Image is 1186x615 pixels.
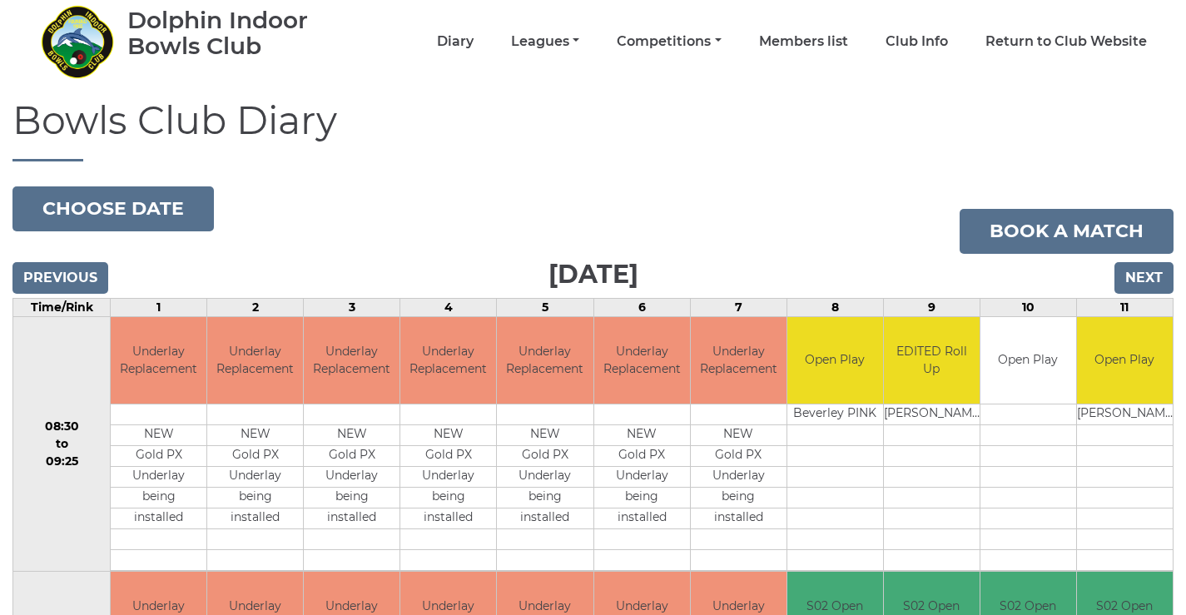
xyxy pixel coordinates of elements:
td: Time/Rink [13,298,111,316]
td: Gold PX [304,446,399,467]
td: being [400,488,496,508]
td: installed [497,508,593,529]
h1: Bowls Club Diary [12,100,1174,161]
td: Underlay [207,467,303,488]
td: 5 [497,298,593,316]
td: installed [594,508,690,529]
td: 4 [400,298,497,316]
a: Return to Club Website [985,32,1147,51]
a: Book a match [960,209,1174,254]
td: Underlay [400,467,496,488]
td: 8 [787,298,883,316]
td: Underlay Replacement [691,317,787,404]
div: Dolphin Indoor Bowls Club [127,7,356,59]
td: 9 [883,298,980,316]
td: Underlay Replacement [400,317,496,404]
td: Open Play [1077,317,1173,404]
img: Dolphin Indoor Bowls Club [40,4,115,79]
a: Leagues [511,32,579,51]
td: Gold PX [691,446,787,467]
td: being [111,488,206,508]
input: Next [1114,262,1174,294]
td: Gold PX [111,446,206,467]
td: NEW [497,425,593,446]
td: being [691,488,787,508]
td: Gold PX [400,446,496,467]
td: NEW [207,425,303,446]
td: NEW [304,425,399,446]
td: Underlay Replacement [111,317,206,404]
td: Open Play [980,317,1076,404]
a: Diary [437,32,474,51]
td: installed [111,508,206,529]
td: 7 [690,298,787,316]
td: Open Play [787,317,883,404]
td: Beverley PINK [787,404,883,425]
td: 1 [111,298,207,316]
td: NEW [111,425,206,446]
input: Previous [12,262,108,294]
td: Underlay [691,467,787,488]
td: Underlay Replacement [594,317,690,404]
td: 10 [980,298,1076,316]
a: Club Info [886,32,948,51]
td: Gold PX [207,446,303,467]
td: Underlay Replacement [304,317,399,404]
td: NEW [691,425,787,446]
td: 6 [593,298,690,316]
td: Gold PX [497,446,593,467]
td: Underlay [111,467,206,488]
td: being [497,488,593,508]
a: Competitions [617,32,721,51]
td: 11 [1076,298,1173,316]
td: being [304,488,399,508]
td: [PERSON_NAME] [884,404,980,425]
td: Underlay Replacement [497,317,593,404]
td: NEW [400,425,496,446]
td: Underlay [594,467,690,488]
td: being [207,488,303,508]
td: Gold PX [594,446,690,467]
td: [PERSON_NAME] [1077,404,1173,425]
td: Underlay Replacement [207,317,303,404]
button: Choose date [12,186,214,231]
td: installed [304,508,399,529]
a: Members list [759,32,848,51]
td: installed [400,508,496,529]
td: Underlay [497,467,593,488]
td: EDITED Roll Up [884,317,980,404]
td: NEW [594,425,690,446]
td: Underlay [304,467,399,488]
td: 2 [207,298,304,316]
td: installed [207,508,303,529]
td: installed [691,508,787,529]
td: 3 [304,298,400,316]
td: being [594,488,690,508]
td: 08:30 to 09:25 [13,316,111,572]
